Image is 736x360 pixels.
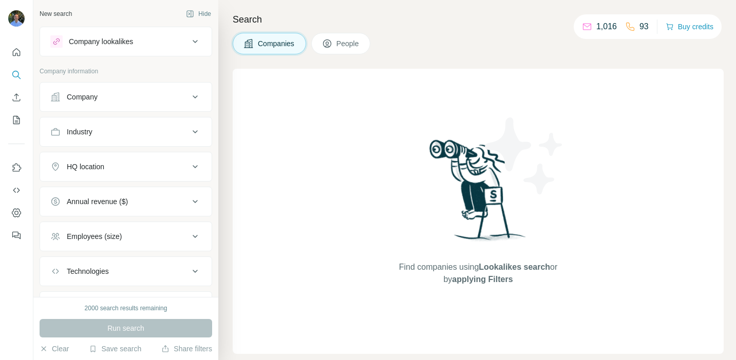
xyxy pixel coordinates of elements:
[8,204,25,222] button: Dashboard
[258,38,295,49] span: Companies
[639,21,649,33] p: 93
[40,119,212,144] button: Industry
[67,127,92,137] div: Industry
[40,259,212,284] button: Technologies
[179,6,218,22] button: Hide
[40,154,212,179] button: HQ location
[40,344,69,354] button: Clear
[67,266,109,276] div: Technologies
[8,226,25,245] button: Feedback
[233,12,724,27] h4: Search
[596,21,617,33] p: 1,016
[85,304,167,313] div: 2000 search results remaining
[67,92,98,102] div: Company
[67,162,104,172] div: HQ location
[40,224,212,249] button: Employees (size)
[40,67,212,76] p: Company information
[8,88,25,107] button: Enrich CSV
[40,189,212,214] button: Annual revenue ($)
[478,110,571,202] img: Surfe Illustration - Stars
[8,10,25,27] img: Avatar
[336,38,360,49] span: People
[666,19,713,34] button: Buy credits
[40,29,212,54] button: Company lookalikes
[8,111,25,129] button: My lists
[425,137,532,251] img: Surfe Illustration - Woman searching with binoculars
[8,158,25,177] button: Use Surfe on LinkedIn
[89,344,141,354] button: Save search
[8,66,25,84] button: Search
[8,43,25,62] button: Quick start
[161,344,212,354] button: Share filters
[67,231,122,242] div: Employees (size)
[40,294,212,318] button: Keywords
[396,261,560,286] span: Find companies using or by
[67,196,128,207] div: Annual revenue ($)
[69,36,133,47] div: Company lookalikes
[40,9,72,18] div: New search
[8,181,25,199] button: Use Surfe API
[40,85,212,109] button: Company
[452,275,513,284] span: applying Filters
[479,263,550,271] span: Lookalikes search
